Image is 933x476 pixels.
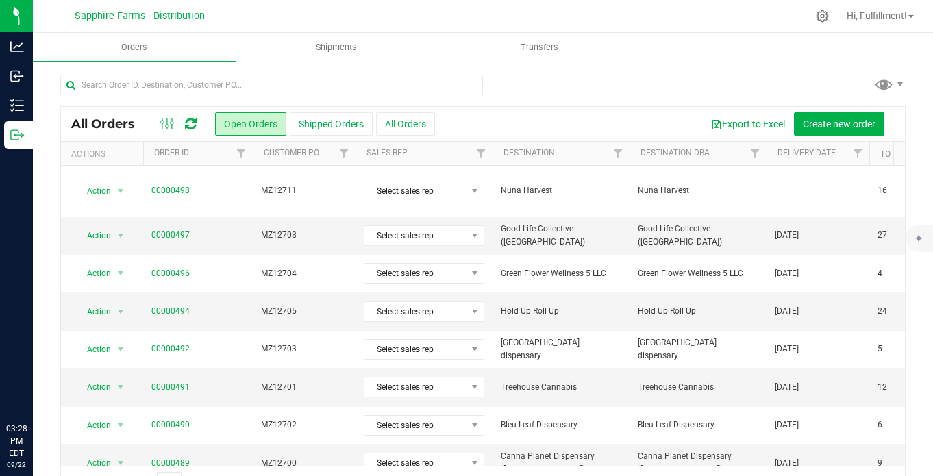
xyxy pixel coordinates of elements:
[878,229,887,242] span: 27
[261,342,347,355] span: MZ12703
[10,69,24,83] inline-svg: Inbound
[366,148,408,158] a: Sales Rep
[503,148,555,158] a: Destination
[151,229,190,242] a: 00000497
[364,264,466,283] span: Select sales rep
[878,342,882,355] span: 5
[775,418,799,431] span: [DATE]
[364,453,466,473] span: Select sales rep
[75,453,112,473] span: Action
[364,181,466,201] span: Select sales rep
[775,457,799,470] span: [DATE]
[230,142,253,165] a: Filter
[151,184,190,197] a: 00000498
[502,41,577,53] span: Transfers
[501,305,621,318] span: Hold Up Roll Up
[215,112,286,136] button: Open Orders
[878,457,882,470] span: 9
[470,142,493,165] a: Filter
[803,118,875,129] span: Create new order
[333,142,356,165] a: Filter
[501,223,621,249] span: Good Life Collective ([GEOGRAPHIC_DATA])
[847,142,869,165] a: Filter
[151,267,190,280] a: 00000496
[290,112,373,136] button: Shipped Orders
[151,457,190,470] a: 00000489
[154,148,189,158] a: Order ID
[501,450,621,476] span: Canna Planet Dispensary ([GEOGRAPHIC_DATA])
[376,112,435,136] button: All Orders
[501,267,621,280] span: Green Flower Wellness 5 LLC
[75,10,205,22] span: Sapphire Farms - Distribution
[261,184,347,197] span: MZ12711
[775,267,799,280] span: [DATE]
[638,381,758,394] span: Treehouse Cannabis
[261,381,347,394] span: MZ12701
[75,226,112,245] span: Action
[112,340,129,359] span: select
[60,75,483,95] input: Search Order ID, Destination, Customer PO...
[364,302,466,321] span: Select sales rep
[151,305,190,318] a: 00000494
[264,148,319,158] a: Customer PO
[112,302,129,321] span: select
[14,366,55,408] iframe: Resource center
[112,264,129,283] span: select
[261,457,347,470] span: MZ12700
[638,267,758,280] span: Green Flower Wellness 5 LLC
[236,33,438,62] a: Shipments
[607,142,630,165] a: Filter
[702,112,794,136] button: Export to Excel
[744,142,767,165] a: Filter
[75,416,112,435] span: Action
[71,116,149,131] span: All Orders
[33,33,236,62] a: Orders
[261,305,347,318] span: MZ12705
[10,40,24,53] inline-svg: Analytics
[151,418,190,431] a: 00000490
[775,381,799,394] span: [DATE]
[638,305,758,318] span: Hold Up Roll Up
[75,302,112,321] span: Action
[501,381,621,394] span: Treehouse Cannabis
[71,149,138,159] div: Actions
[297,41,375,53] span: Shipments
[438,33,640,62] a: Transfers
[112,226,129,245] span: select
[638,184,758,197] span: Nuna Harvest
[10,128,24,142] inline-svg: Outbound
[878,418,882,431] span: 6
[261,267,347,280] span: MZ12704
[501,418,621,431] span: Bleu Leaf Dispensary
[151,381,190,394] a: 00000491
[75,377,112,397] span: Action
[10,99,24,112] inline-svg: Inventory
[638,336,758,362] span: [GEOGRAPHIC_DATA] dispensary
[775,229,799,242] span: [DATE]
[261,418,347,431] span: MZ12702
[112,181,129,201] span: select
[112,453,129,473] span: select
[364,377,466,397] span: Select sales rep
[638,450,758,476] span: Canna Planet Dispensary ([GEOGRAPHIC_DATA])
[878,381,887,394] span: 12
[501,336,621,362] span: [GEOGRAPHIC_DATA] dispensary
[364,416,466,435] span: Select sales rep
[640,148,710,158] a: Destination DBA
[794,112,884,136] button: Create new order
[112,377,129,397] span: select
[777,148,836,158] a: Delivery Date
[364,226,466,245] span: Select sales rep
[112,416,129,435] span: select
[75,340,112,359] span: Action
[261,229,347,242] span: MZ12708
[75,264,112,283] span: Action
[6,460,27,470] p: 09/22
[103,41,166,53] span: Orders
[878,184,887,197] span: 16
[6,423,27,460] p: 03:28 PM EDT
[814,10,831,23] div: Manage settings
[878,267,882,280] span: 4
[364,340,466,359] span: Select sales rep
[878,305,887,318] span: 24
